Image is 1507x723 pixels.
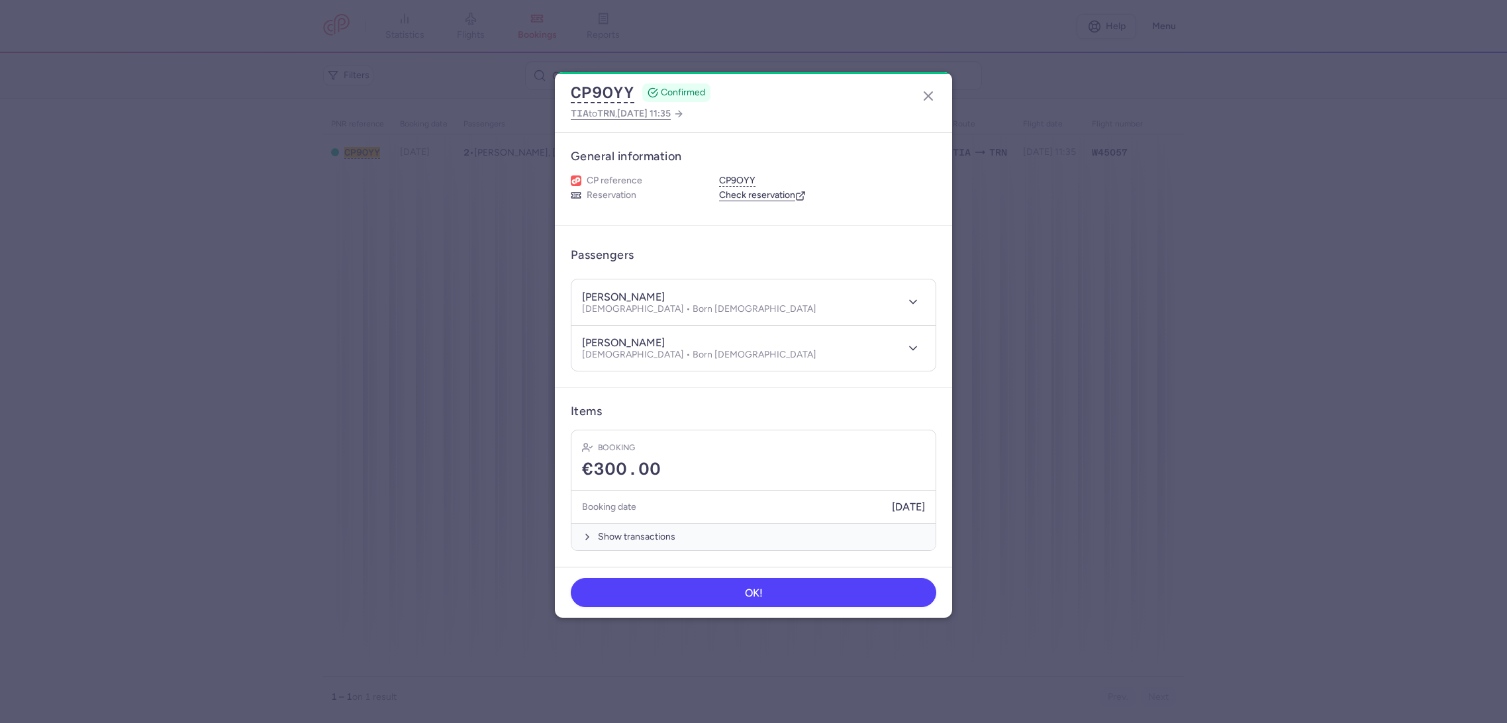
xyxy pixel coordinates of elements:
[582,291,665,304] h4: [PERSON_NAME]
[571,175,581,186] figure: 1L airline logo
[571,248,634,263] h3: Passengers
[582,459,661,479] span: €300.00
[587,175,642,187] span: CP reference
[571,149,936,164] h3: General information
[582,499,636,515] h5: Booking date
[571,105,684,122] a: TIAtoTRN,[DATE] 11:35
[571,578,936,607] button: OK!
[582,350,816,360] p: [DEMOGRAPHIC_DATA] • Born [DEMOGRAPHIC_DATA]
[598,441,635,454] h4: Booking
[571,523,936,550] button: Show transactions
[719,175,755,187] button: CP9OYY
[571,83,634,103] button: CP9OYY
[892,501,925,513] span: [DATE]
[617,108,671,119] span: [DATE] 11:35
[582,336,665,350] h4: [PERSON_NAME]
[719,189,806,201] a: Check reservation
[571,108,589,119] span: TIA
[587,189,636,201] span: Reservation
[571,430,936,491] div: Booking€300.00
[571,105,671,122] span: to ,
[571,404,602,419] h3: Items
[745,587,763,599] span: OK!
[582,304,816,314] p: [DEMOGRAPHIC_DATA] • Born [DEMOGRAPHIC_DATA]
[661,86,705,99] span: CONFIRMED
[597,108,615,119] span: TRN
